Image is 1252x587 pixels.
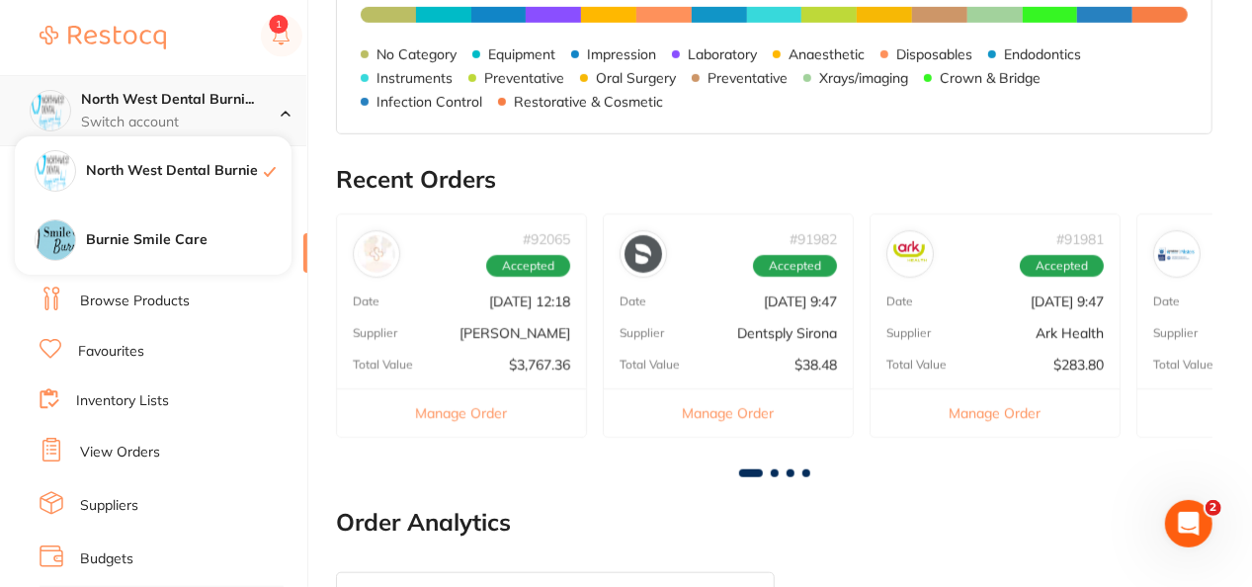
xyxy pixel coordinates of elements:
[484,70,564,86] p: Preventative
[1158,235,1196,273] img: Erskine Dental
[486,255,570,277] span: Accepted
[819,70,908,86] p: Xrays/imaging
[80,549,133,569] a: Budgets
[1056,231,1104,247] p: # 91981
[353,294,379,308] p: Date
[896,46,972,62] p: Disposables
[886,294,913,308] p: Date
[31,91,70,130] img: North West Dental Burnie
[353,358,413,372] p: Total Value
[940,70,1041,86] p: Crown & Bridge
[625,235,662,273] img: Dentsply Sirona
[376,70,453,86] p: Instruments
[753,255,837,277] span: Accepted
[80,496,138,516] a: Suppliers
[886,358,947,372] p: Total Value
[1165,500,1212,547] iframe: Intercom live chat
[489,293,570,309] p: [DATE] 12:18
[86,161,264,181] h4: North West Dental Burnie
[86,230,292,250] h4: Burnie Smile Care
[596,70,676,86] p: Oral Surgery
[620,294,646,308] p: Date
[1020,255,1104,277] span: Accepted
[523,231,570,247] p: # 92065
[1004,46,1081,62] p: Endodontics
[587,46,656,62] p: Impression
[514,94,663,110] p: Restorative & Cosmetic
[871,388,1120,437] button: Manage Order
[1031,293,1104,309] p: [DATE] 9:47
[337,388,586,437] button: Manage Order
[764,293,837,309] p: [DATE] 9:47
[81,113,281,132] p: Switch account
[358,235,395,273] img: Henry Schein Halas
[688,46,757,62] p: Laboratory
[336,166,1212,194] h2: Recent Orders
[488,46,555,62] p: Equipment
[78,342,144,362] a: Favourites
[80,443,160,462] a: View Orders
[1053,357,1104,373] p: $283.80
[794,357,837,373] p: $38.48
[620,358,680,372] p: Total Value
[376,46,457,62] p: No Category
[36,220,75,260] img: Burnie Smile Care
[40,26,166,49] img: Restocq Logo
[36,151,75,191] img: North West Dental Burnie
[81,90,281,110] h4: North West Dental Burnie
[459,325,570,341] p: [PERSON_NAME]
[789,46,865,62] p: Anaesthetic
[509,357,570,373] p: $3,767.36
[76,391,169,411] a: Inventory Lists
[737,325,837,341] p: Dentsply Sirona
[891,235,929,273] img: Ark Health
[1153,358,1213,372] p: Total Value
[620,326,664,340] p: Supplier
[1206,500,1221,516] span: 2
[708,70,788,86] p: Preventative
[886,326,931,340] p: Supplier
[1153,326,1198,340] p: Supplier
[1153,294,1180,308] p: Date
[40,15,166,60] a: Restocq Logo
[1036,325,1104,341] p: Ark Health
[353,326,397,340] p: Supplier
[80,292,190,311] a: Browse Products
[376,94,482,110] p: Infection Control
[790,231,837,247] p: # 91982
[604,388,853,437] button: Manage Order
[336,509,1212,537] h2: Order Analytics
